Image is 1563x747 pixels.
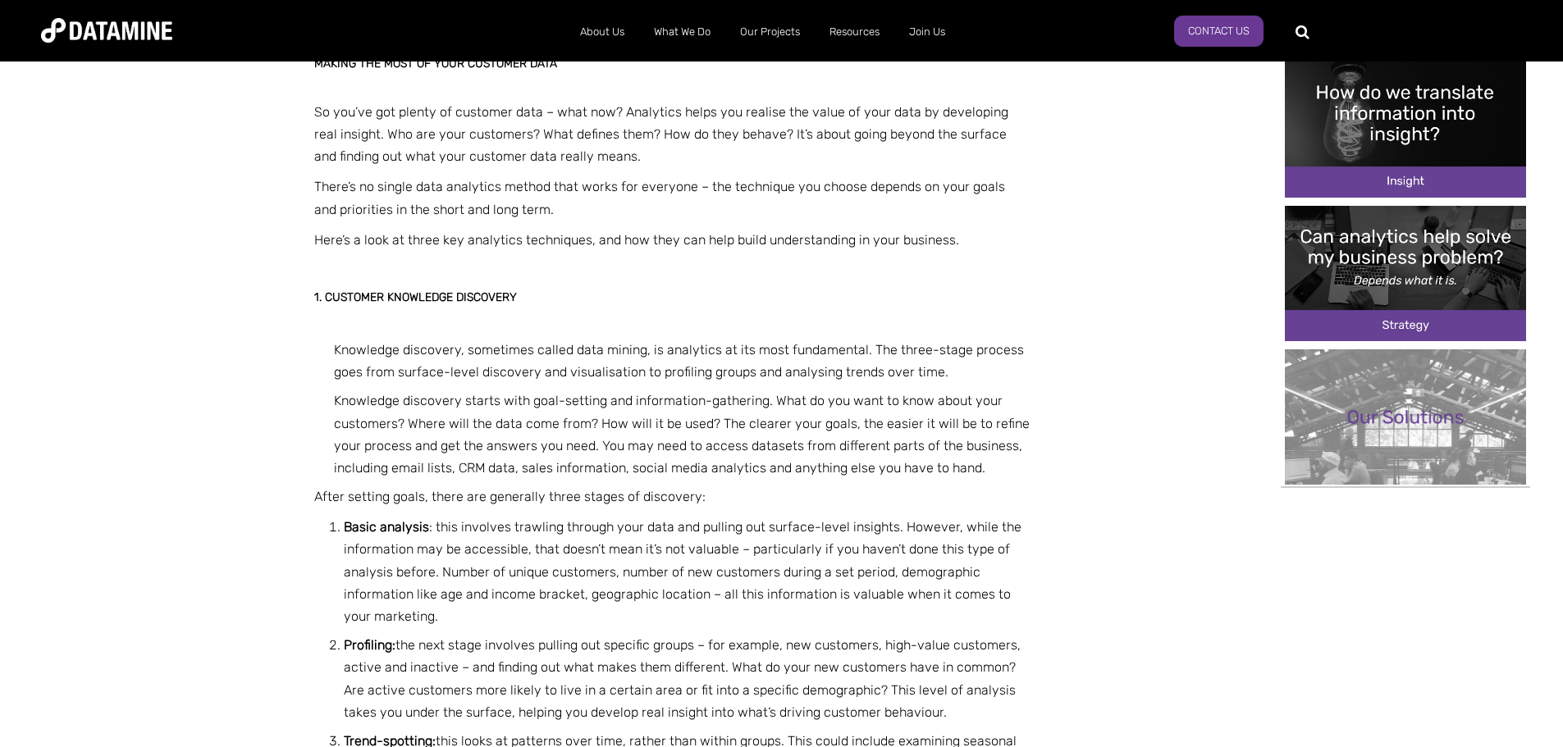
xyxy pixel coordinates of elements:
span: Profiling: [344,637,395,653]
span: There’s no single data analytics method that works for everyone – the technique you choose depend... [314,179,1005,216]
img: How do we translate insights cover image [1285,61,1526,197]
span: Knowledge discovery starts with goal-setting and information-gathering. What do you want to know ... [334,393,1030,476]
span: Basic analysis [344,519,429,535]
span: So you’ve got plenty of customer data – what now? Analytics helps you realise the value of your d... [314,104,1008,164]
span: After setting goals, there are generally three stages of discovery: [314,489,706,504]
span: 1. Customer knowledge discovery [314,290,517,304]
span: the next stage involves pulling out specific groups – for example, new customers, high-value cust... [344,637,1021,720]
img: Can analytics solve my problem [1285,206,1526,341]
a: Resources [815,11,894,53]
span: Knowledge discovery, sometimes called data mining, is analytics at its most fundamental. The thre... [334,342,1024,380]
span: Here’s a look at three key analytics techniques, and how they can help build understanding in you... [314,232,959,248]
a: Join Us [894,11,960,53]
a: Contact Us [1174,16,1264,47]
span: : this involves trawling through your data and pulling out surface-level insights. However, while... [344,519,1021,624]
a: What We Do [639,11,725,53]
img: Datamine [41,18,172,43]
a: Our Projects [725,11,815,53]
a: About Us [565,11,639,53]
img: Our Solutions [1285,349,1526,485]
span: Making the most of your customer data [314,57,557,71]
